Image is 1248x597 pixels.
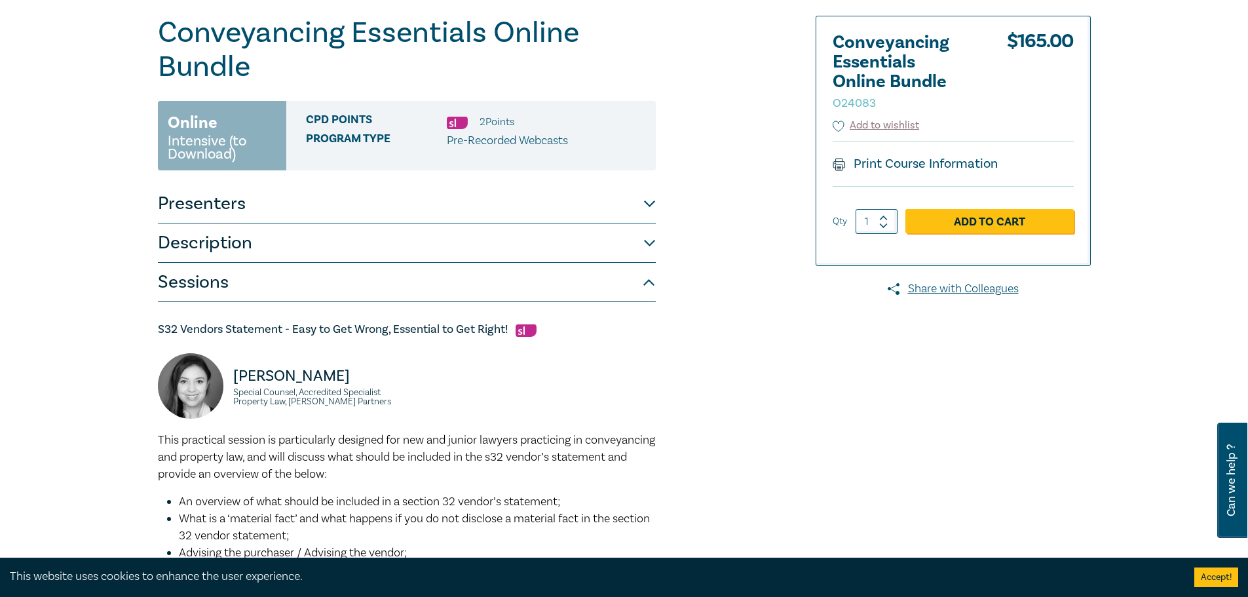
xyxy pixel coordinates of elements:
button: Accept cookies [1194,568,1238,587]
a: Add to Cart [905,209,1074,234]
p: [PERSON_NAME] [233,366,399,387]
div: This website uses cookies to enhance the user experience. [10,568,1175,585]
a: Share with Colleagues [816,280,1091,298]
h1: Conveyancing Essentials Online Bundle [158,16,656,84]
img: Substantive Law [447,117,468,129]
small: Intensive (to Download) [168,134,276,161]
button: Description [158,223,656,263]
div: $ 165.00 [1007,33,1074,118]
button: Add to wishlist [833,118,920,133]
span: An overview of what should be included in a section 32 vendor’s statement; [179,494,561,509]
h5: S32 Vendors Statement - Easy to Get Wrong, Essential to Get Right! [158,322,656,337]
span: CPD Points [306,113,447,130]
small: Special Counsel, Accredited Specialist Property Law, [PERSON_NAME] Partners [233,388,399,406]
h3: Online [168,111,217,134]
h2: Conveyancing Essentials Online Bundle [833,33,977,111]
span: This practical session is particularly designed for new and junior lawyers practicing in conveyan... [158,433,655,482]
p: Pre-Recorded Webcasts [447,132,568,149]
label: Qty [833,214,847,229]
input: 1 [856,209,898,234]
button: Sessions [158,263,656,302]
span: Program type [306,132,447,149]
li: 2 Point s [480,113,514,130]
span: Advising the purchaser / Advising the vendor; [179,545,407,560]
small: O24083 [833,96,876,111]
a: Print Course Information [833,155,998,172]
img: Substantive Law [516,324,537,337]
img: Victoria Agahi [158,353,223,419]
button: Presenters [158,184,656,223]
span: What is a ‘material fact’ and what happens if you do not disclose a material fact in the section ... [179,511,650,543]
span: Can we help ? [1225,431,1238,530]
